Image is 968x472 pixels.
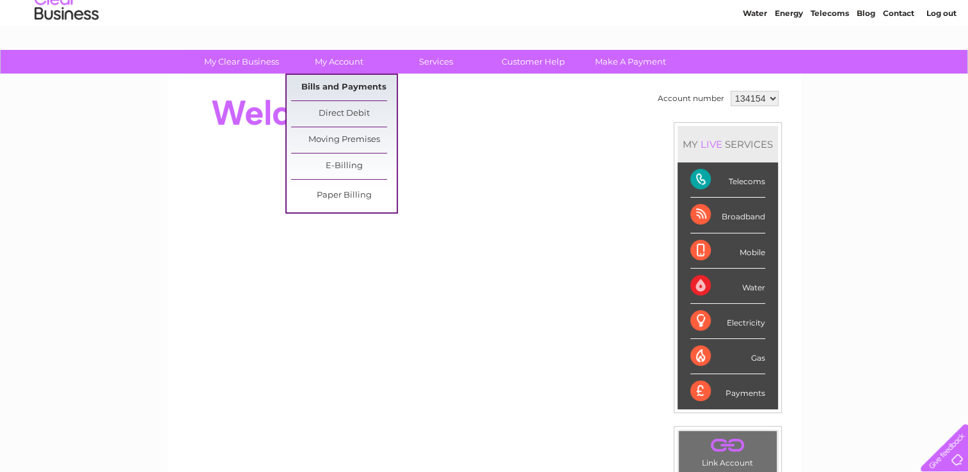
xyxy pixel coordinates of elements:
a: . [682,434,774,457]
a: Services [383,50,489,74]
a: Bills and Payments [291,75,397,100]
a: Energy [775,54,803,64]
div: Mobile [690,233,765,269]
div: Electricity [690,304,765,339]
div: Gas [690,339,765,374]
a: Log out [926,54,956,64]
div: LIVE [698,138,725,150]
a: E-Billing [291,153,397,179]
a: Paper Billing [291,183,397,208]
a: Direct Debit [291,101,397,127]
div: Clear Business is a trading name of Verastar Limited (registered in [GEOGRAPHIC_DATA] No. 3667643... [182,7,787,62]
a: Telecoms [811,54,849,64]
div: Broadband [690,198,765,233]
a: Make A Payment [578,50,683,74]
div: Telecoms [690,162,765,198]
a: Water [743,54,767,64]
img: logo.png [34,33,99,72]
a: 0333 014 3131 [727,6,815,22]
a: Blog [857,54,875,64]
a: My Clear Business [189,50,294,74]
div: Payments [690,374,765,409]
a: Customer Help [480,50,586,74]
td: Link Account [678,430,777,471]
div: Water [690,269,765,304]
a: My Account [286,50,392,74]
a: Moving Premises [291,127,397,153]
td: Account number [655,88,727,109]
a: Contact [883,54,914,64]
div: MY SERVICES [678,126,778,162]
